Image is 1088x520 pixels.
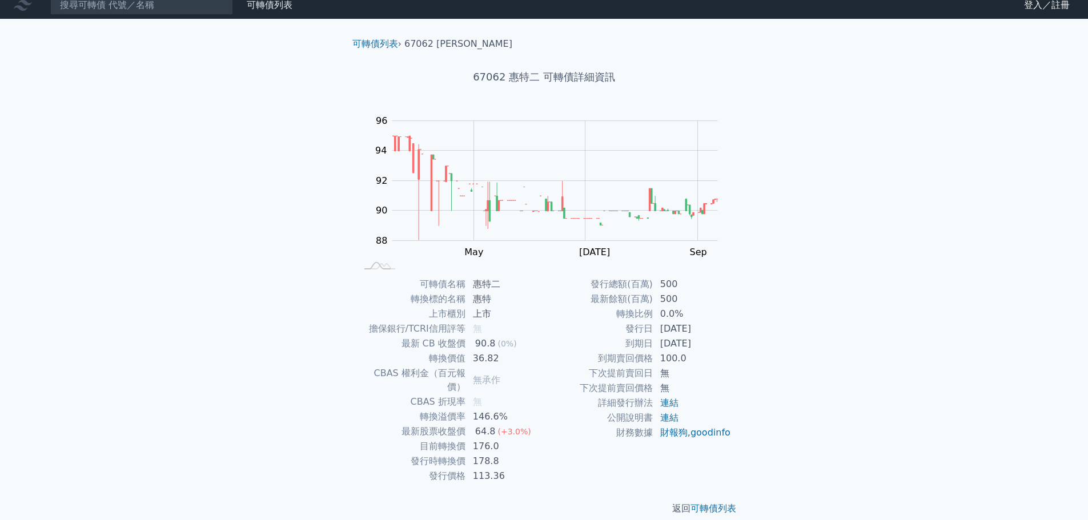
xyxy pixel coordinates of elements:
[357,394,466,409] td: CBAS 折現率
[653,292,732,307] td: 500
[653,366,732,381] td: 無
[544,396,653,410] td: 詳細發行辦法
[357,307,466,321] td: 上市櫃別
[690,427,730,438] a: goodinfo
[544,277,653,292] td: 發行總額(百萬)
[466,469,544,483] td: 113.36
[357,351,466,366] td: 轉換價值
[357,454,466,469] td: 發行時轉換價
[370,115,735,257] g: Chart
[473,425,498,438] div: 64.8
[544,307,653,321] td: 轉換比例
[376,235,387,246] tspan: 88
[653,425,732,440] td: ,
[357,439,466,454] td: 目前轉換價
[375,145,387,156] tspan: 94
[466,351,544,366] td: 36.82
[466,292,544,307] td: 惠特
[473,374,500,385] span: 無承作
[352,38,398,49] a: 可轉債列表
[404,37,512,51] li: 67062 [PERSON_NAME]
[653,307,732,321] td: 0.0%
[544,366,653,381] td: 下次提前賣回日
[544,351,653,366] td: 到期賣回價格
[544,410,653,425] td: 公開說明書
[689,247,706,257] tspan: Sep
[357,277,466,292] td: 可轉債名稱
[653,321,732,336] td: [DATE]
[376,205,387,216] tspan: 90
[357,336,466,351] td: 最新 CB 收盤價
[473,337,498,350] div: 90.8
[544,381,653,396] td: 下次提前賣回價格
[357,292,466,307] td: 轉換標的名稱
[544,292,653,307] td: 最新餘額(百萬)
[1031,465,1088,520] div: 聊天小工具
[376,115,387,126] tspan: 96
[357,469,466,483] td: 發行價格
[466,307,544,321] td: 上市
[653,336,732,351] td: [DATE]
[473,396,482,407] span: 無
[497,427,531,436] span: (+3.0%)
[544,321,653,336] td: 發行日
[464,247,483,257] tspan: May
[466,277,544,292] td: 惠特二
[653,381,732,396] td: 無
[579,247,610,257] tspan: [DATE]
[466,439,544,454] td: 176.0
[466,454,544,469] td: 178.8
[660,397,679,408] a: 連結
[343,69,745,85] h1: 67062 惠特二 可轉債詳細資訊
[357,321,466,336] td: 擔保銀行/TCRI信用評等
[497,339,516,348] span: (0%)
[376,175,387,186] tspan: 92
[466,409,544,424] td: 146.6%
[357,366,466,394] td: CBAS 權利金（百元報價）
[357,424,466,439] td: 最新股票收盤價
[352,37,402,51] li: ›
[1031,465,1088,520] iframe: Chat Widget
[660,427,688,438] a: 財報狗
[544,336,653,351] td: 到期日
[653,277,732,292] td: 500
[690,503,736,514] a: 可轉債列表
[473,323,482,334] span: 無
[357,409,466,424] td: 轉換溢價率
[343,502,745,515] p: 返回
[653,351,732,366] td: 100.0
[660,412,679,423] a: 連結
[544,425,653,440] td: 財務數據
